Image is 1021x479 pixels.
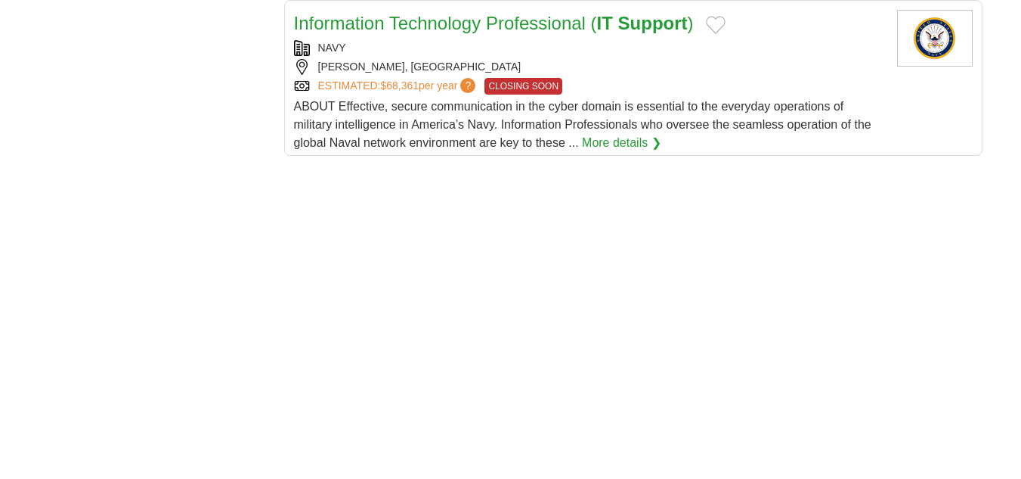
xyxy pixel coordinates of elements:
[380,79,419,92] span: $68,361
[460,78,475,93] span: ?
[318,78,479,95] a: ESTIMATED:$68,361per year?
[597,13,613,33] strong: IT
[582,134,661,152] a: More details ❯
[618,13,688,33] strong: Support
[294,100,871,149] span: ABOUT Effective, secure communication in the cyber domain is essential to the everyday operations...
[897,10,973,67] img: U.S. Navy logo
[706,16,726,34] button: Add to favorite jobs
[294,59,885,75] div: [PERSON_NAME], [GEOGRAPHIC_DATA]
[484,78,562,95] span: CLOSING SOON
[318,42,346,54] a: NAVY
[294,13,694,33] a: Information Technology Professional (IT Support)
